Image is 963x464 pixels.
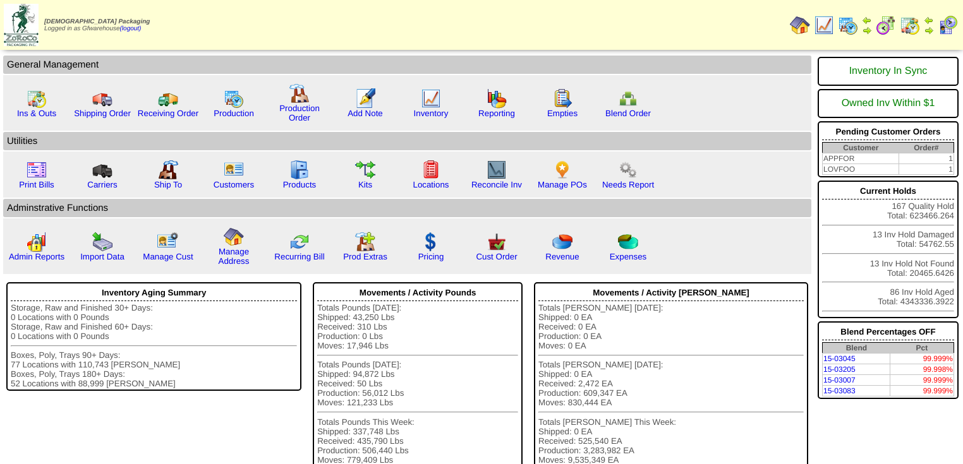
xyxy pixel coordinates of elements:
img: customers.gif [224,160,244,180]
img: arrowright.gif [862,25,872,35]
a: Revenue [545,252,579,261]
a: Manage POs [538,180,587,189]
img: pie_chart2.png [618,232,638,252]
a: (logout) [120,25,142,32]
th: Blend [822,343,890,354]
a: Kits [358,180,372,189]
a: Expenses [610,252,647,261]
img: calendarcustomer.gif [938,15,958,35]
td: 1 [899,164,954,175]
a: Cust Order [476,252,517,261]
img: import.gif [92,232,112,252]
img: calendarblend.gif [876,15,896,35]
img: graph.gif [487,88,507,109]
a: Ins & Outs [17,109,56,118]
a: Recurring Bill [274,252,324,261]
a: Import Data [80,252,124,261]
img: locations.gif [421,160,441,180]
img: calendarinout.gif [900,15,920,35]
img: workflow.gif [355,160,375,180]
a: Manage Address [219,247,250,266]
th: Order# [899,143,954,153]
img: arrowleft.gif [924,15,934,25]
img: calendarinout.gif [27,88,47,109]
a: Print Bills [19,180,54,189]
td: 99.999% [890,386,954,396]
img: zoroco-logo-small.webp [4,4,39,46]
a: Shipping Order [74,109,131,118]
td: APPFOR [822,153,899,164]
th: Pct [890,343,954,354]
a: 15-03045 [823,354,856,363]
img: line_graph.gif [421,88,441,109]
td: LOVFOO [822,164,899,175]
img: workorder.gif [552,88,572,109]
div: Pending Customer Orders [822,124,954,140]
a: 15-03205 [823,365,856,374]
img: factory.gif [289,83,310,104]
td: 1 [899,153,954,164]
img: invoice2.gif [27,160,47,180]
div: Owned Inv Within $1 [822,92,954,116]
img: graph2.png [27,232,47,252]
a: 15-03083 [823,386,856,395]
img: line_graph.gif [814,15,834,35]
a: Empties [547,109,578,118]
img: dollar.gif [421,232,441,252]
a: 15-03007 [823,376,856,384]
img: network.png [618,88,638,109]
div: Inventory In Sync [822,59,954,83]
div: Inventory Aging Summary [11,285,297,301]
a: Production [214,109,254,118]
img: factory2.gif [158,160,178,180]
img: calendarprod.gif [224,88,244,109]
div: Movements / Activity [PERSON_NAME] [538,285,804,301]
div: Movements / Activity Pounds [317,285,518,301]
a: Products [283,180,317,189]
div: Blend Percentages OFF [822,324,954,340]
a: Needs Report [602,180,654,189]
span: Logged in as Gfwarehouse [44,18,150,32]
a: Prod Extras [343,252,387,261]
span: [DEMOGRAPHIC_DATA] Packaging [44,18,150,25]
img: reconcile.gif [289,232,310,252]
img: line_graph2.gif [487,160,507,180]
a: Locations [413,180,449,189]
img: arrowright.gif [924,25,934,35]
a: Receiving Order [138,109,198,118]
img: arrowleft.gif [862,15,872,25]
img: home.gif [790,15,810,35]
a: Ship To [154,180,182,189]
a: Inventory [414,109,449,118]
div: Storage, Raw and Finished 30+ Days: 0 Locations with 0 Pounds Storage, Raw and Finished 60+ Days:... [11,303,297,388]
a: Production Order [279,104,320,122]
a: Reconcile Inv [471,180,522,189]
a: Reporting [478,109,515,118]
div: 167 Quality Hold Total: 623466.264 13 Inv Hold Damaged Total: 54762.55 13 Inv Hold Not Found Tota... [818,181,959,318]
a: Admin Reports [9,252,64,261]
a: Pricing [418,252,444,261]
a: Manage Cust [143,252,193,261]
img: orders.gif [355,88,375,109]
a: Customers [214,180,254,189]
td: General Management [3,56,811,74]
img: prodextras.gif [355,232,375,252]
img: pie_chart.png [552,232,572,252]
img: cabinet.gif [289,160,310,180]
img: home.gif [224,227,244,247]
img: workflow.png [618,160,638,180]
img: truck.gif [92,88,112,109]
td: Utilities [3,132,811,150]
img: managecust.png [157,232,180,252]
div: Current Holds [822,183,954,199]
a: Blend Order [605,109,651,118]
a: Carriers [87,180,117,189]
td: 99.998% [890,364,954,375]
td: 99.999% [890,375,954,386]
a: Add Note [348,109,383,118]
img: truck2.gif [158,88,178,109]
img: po.png [552,160,572,180]
td: 99.999% [890,354,954,364]
th: Customer [822,143,899,153]
img: cust_order.png [487,232,507,252]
